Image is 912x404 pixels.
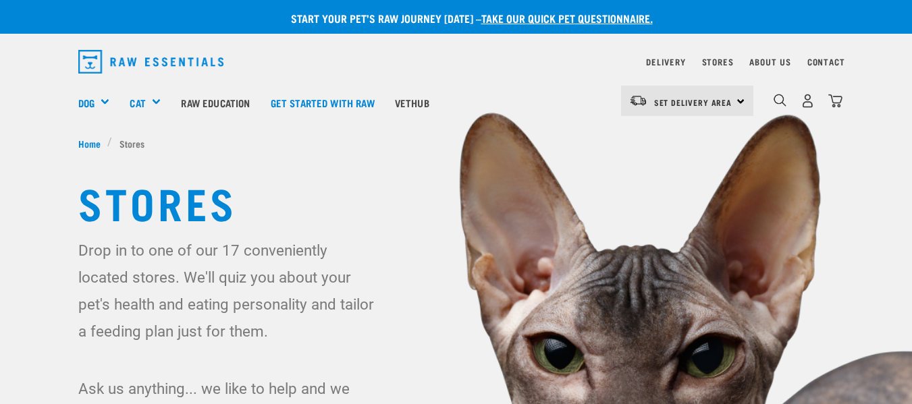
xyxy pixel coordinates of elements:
[130,95,145,111] a: Cat
[78,95,95,111] a: Dog
[702,59,734,64] a: Stores
[78,136,101,150] span: Home
[749,59,790,64] a: About Us
[828,94,842,108] img: home-icon@2x.png
[646,59,685,64] a: Delivery
[68,45,845,79] nav: dropdown navigation
[78,50,224,74] img: Raw Essentials Logo
[78,237,381,345] p: Drop in to one of our 17 conveniently located stores. We'll quiz you about your pet's health and ...
[171,76,260,129] a: Raw Education
[78,136,834,150] nav: breadcrumbs
[385,76,439,129] a: Vethub
[654,100,732,105] span: Set Delivery Area
[78,136,108,150] a: Home
[481,15,653,21] a: take our quick pet questionnaire.
[261,76,385,129] a: Get started with Raw
[78,177,834,226] h1: Stores
[801,94,815,108] img: user.png
[774,94,786,107] img: home-icon-1@2x.png
[807,59,845,64] a: Contact
[629,94,647,107] img: van-moving.png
